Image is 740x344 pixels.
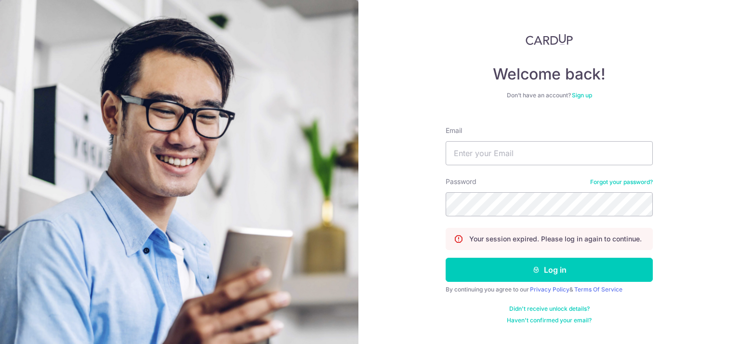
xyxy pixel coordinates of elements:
a: Forgot your password? [590,178,653,186]
img: CardUp Logo [526,34,573,45]
button: Log in [446,258,653,282]
div: By continuing you agree to our & [446,286,653,293]
h4: Welcome back! [446,65,653,84]
label: Password [446,177,476,186]
input: Enter your Email [446,141,653,165]
a: Didn't receive unlock details? [509,305,590,313]
a: Terms Of Service [574,286,622,293]
p: Your session expired. Please log in again to continue. [469,234,642,244]
div: Don’t have an account? [446,92,653,99]
a: Privacy Policy [530,286,569,293]
a: Sign up [572,92,592,99]
label: Email [446,126,462,135]
a: Haven't confirmed your email? [507,317,592,324]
